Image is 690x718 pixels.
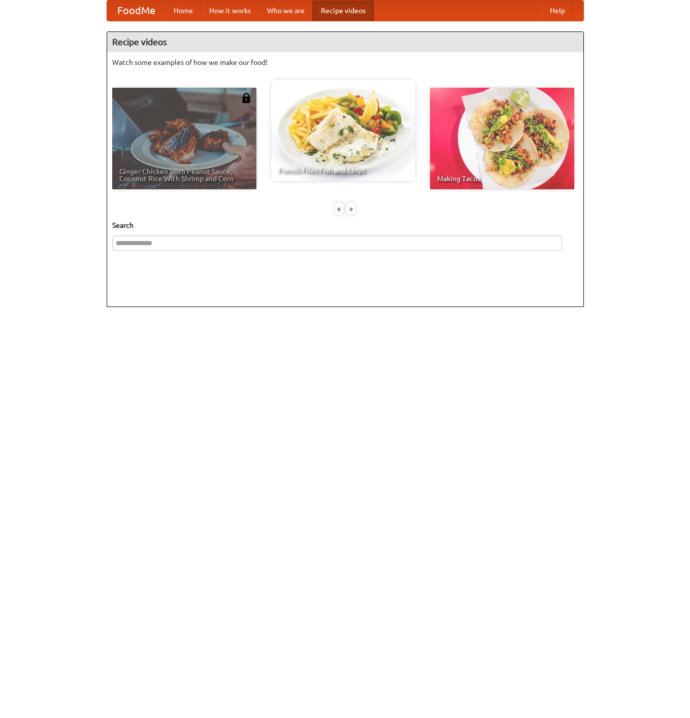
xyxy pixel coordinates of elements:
[107,1,166,21] a: FoodMe
[112,220,578,230] h5: Search
[278,167,408,174] span: French Fries Fish and Chips
[313,1,374,21] a: Recipe videos
[166,1,201,21] a: Home
[107,32,583,52] h4: Recipe videos
[259,1,313,21] a: Who we are
[346,202,355,215] div: »
[542,1,573,21] a: Help
[241,93,251,103] img: 483408.png
[271,80,415,181] a: French Fries Fish and Chips
[430,88,574,189] a: Making Tacos
[201,1,259,21] a: How it works
[112,57,578,67] p: Watch some examples of how we make our food!
[335,202,344,215] div: «
[437,175,567,182] span: Making Tacos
